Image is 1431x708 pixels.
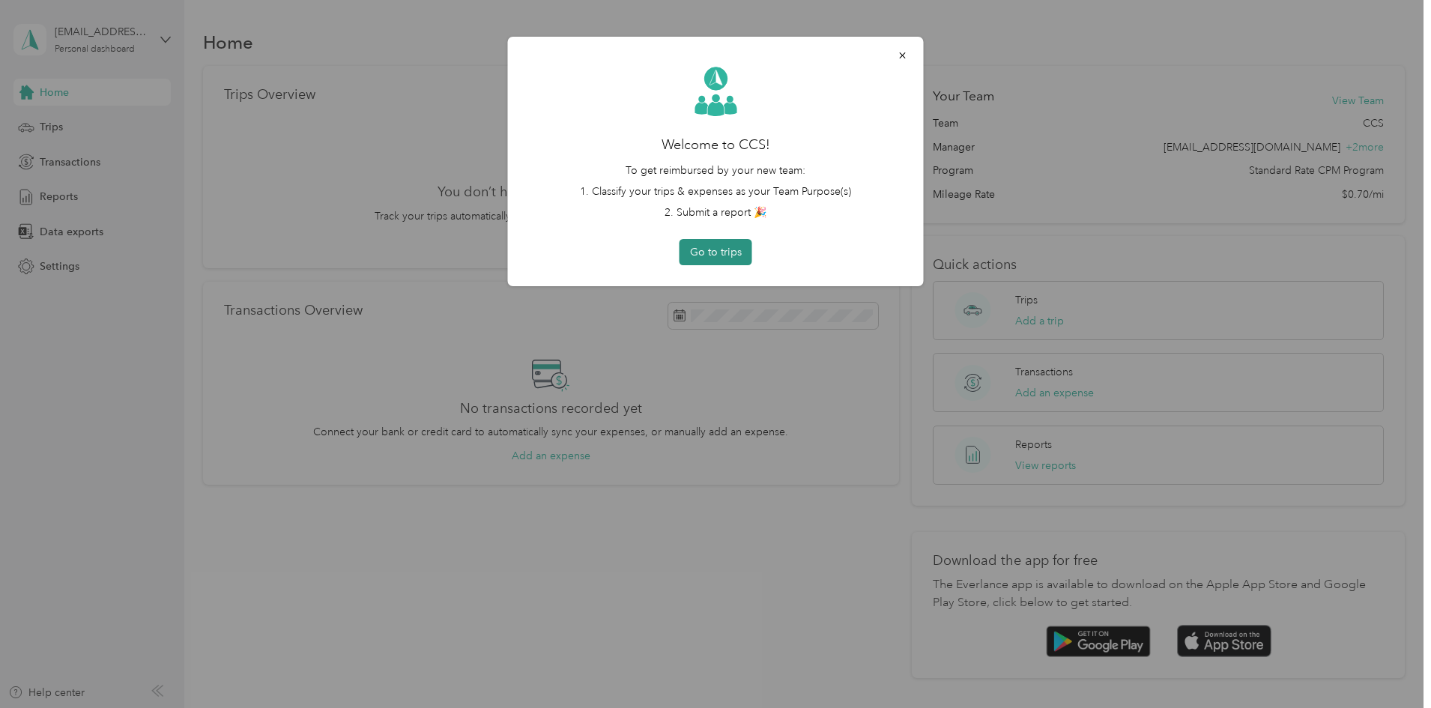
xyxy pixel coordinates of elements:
[529,163,903,178] p: To get reimbursed by your new team:
[680,239,752,265] button: Go to trips
[529,184,903,199] li: 1. Classify your trips & expenses as your Team Purpose(s)
[529,205,903,220] li: 2. Submit a report 🎉
[529,135,903,155] h2: Welcome to CCS!
[1347,624,1431,708] iframe: Everlance-gr Chat Button Frame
